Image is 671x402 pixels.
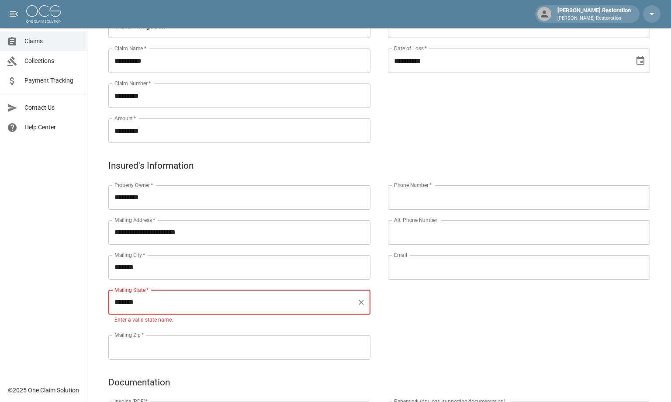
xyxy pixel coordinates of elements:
label: Claim Name [114,45,146,52]
label: Alt. Phone Number [394,216,437,224]
span: Collections [24,56,80,66]
label: Email [394,251,407,259]
img: ocs-logo-white-transparent.png [26,5,61,23]
button: Clear [355,296,367,308]
p: [PERSON_NAME] Restoration [557,15,631,22]
span: Payment Tracking [24,76,80,85]
label: Date of Loss [394,45,427,52]
div: © 2025 One Claim Solution [8,386,79,395]
label: Mailing City [114,251,145,259]
label: Phone Number [394,181,432,189]
label: Amount [114,114,136,122]
label: Property Owner [114,181,153,189]
span: Contact Us [24,103,80,112]
span: Claims [24,37,80,46]
button: Choose date, selected date is Aug 5, 2025 [632,52,649,69]
label: Mailing State [114,286,149,294]
label: Mailing Zip [114,331,144,339]
div: [PERSON_NAME] Restoration [554,6,634,22]
label: Mailing Address [114,216,155,224]
button: open drawer [5,5,23,23]
span: Help Center [24,123,80,132]
label: Claim Number [114,80,151,87]
p: Enter a valid state name. [114,316,364,325]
